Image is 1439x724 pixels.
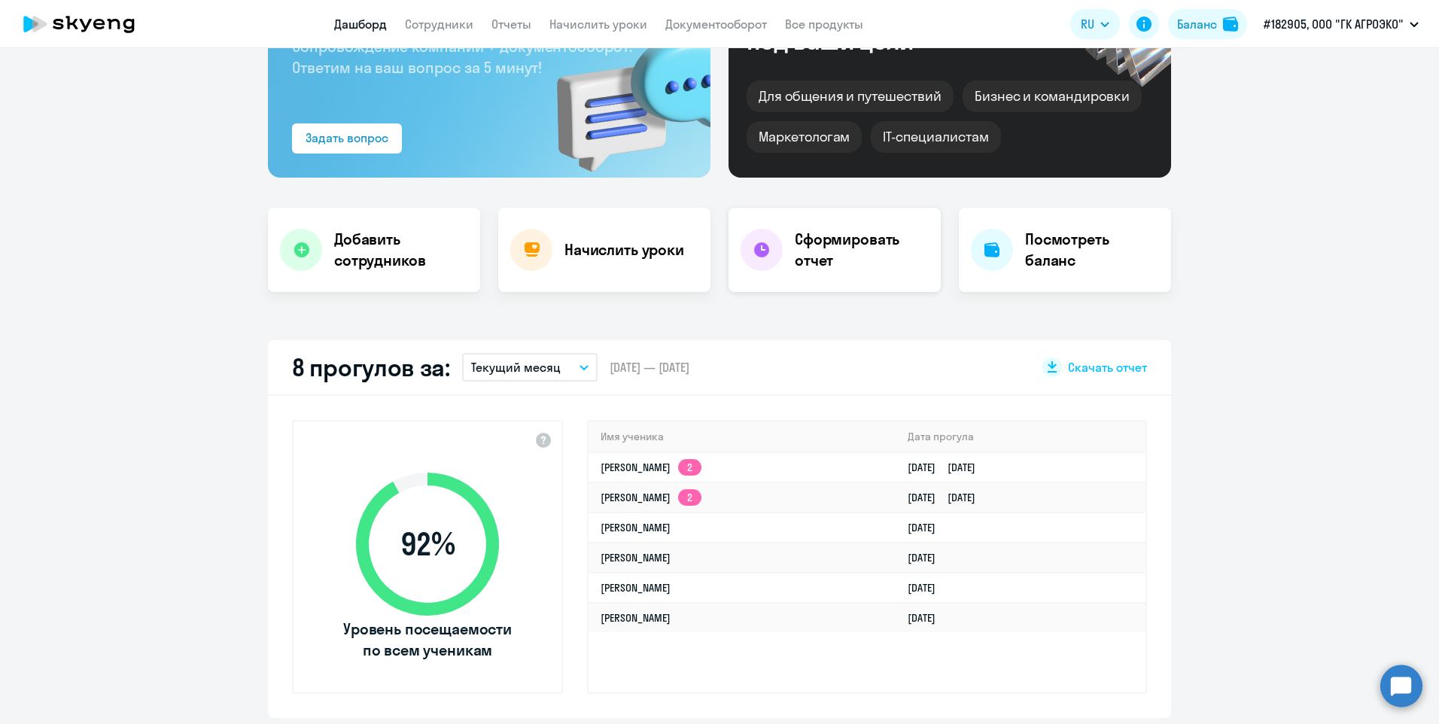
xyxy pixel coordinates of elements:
[601,581,671,595] a: [PERSON_NAME]
[341,526,514,562] span: 92 %
[1223,17,1238,32] img: balance
[292,352,450,382] h2: 8 прогулов за:
[491,17,531,32] a: Отчеты
[471,358,561,376] p: Текущий месяц
[535,8,710,178] img: bg-img
[1070,9,1120,39] button: RU
[1081,15,1094,33] span: RU
[341,619,514,661] span: Уровень посещаемости по всем ученикам
[678,489,701,506] app-skyeng-badge: 2
[601,551,671,564] a: [PERSON_NAME]
[1264,15,1404,33] p: #182905, ООО "ГК АГРОЭКО"
[963,81,1142,112] div: Бизнес и командировки
[405,17,473,32] a: Сотрудники
[908,461,987,474] a: [DATE][DATE]
[785,17,863,32] a: Все продукты
[601,491,701,504] a: [PERSON_NAME]2
[871,121,1000,153] div: IT-специалистам
[908,611,948,625] a: [DATE]
[1168,9,1247,39] button: Балансbalance
[334,229,468,271] h4: Добавить сотрудников
[601,461,701,474] a: [PERSON_NAME]2
[334,17,387,32] a: Дашборд
[610,359,689,376] span: [DATE] — [DATE]
[908,581,948,595] a: [DATE]
[747,2,1004,53] div: Курсы английского под ваши цели
[292,123,402,154] button: Задать вопрос
[1025,229,1159,271] h4: Посмотреть баланс
[549,17,647,32] a: Начислить уроки
[747,81,954,112] div: Для общения и путешествий
[589,421,896,452] th: Имя ученика
[601,611,671,625] a: [PERSON_NAME]
[747,121,862,153] div: Маркетологам
[564,239,684,260] h4: Начислить уроки
[1256,6,1426,42] button: #182905, ООО "ГК АГРОЭКО"
[896,421,1145,452] th: Дата прогула
[1068,359,1147,376] span: Скачать отчет
[306,129,388,147] div: Задать вопрос
[908,521,948,534] a: [DATE]
[462,353,598,382] button: Текущий месяц
[908,551,948,564] a: [DATE]
[678,459,701,476] app-skyeng-badge: 2
[795,229,929,271] h4: Сформировать отчет
[908,491,987,504] a: [DATE][DATE]
[601,521,671,534] a: [PERSON_NAME]
[1177,15,1217,33] div: Баланс
[665,17,767,32] a: Документооборот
